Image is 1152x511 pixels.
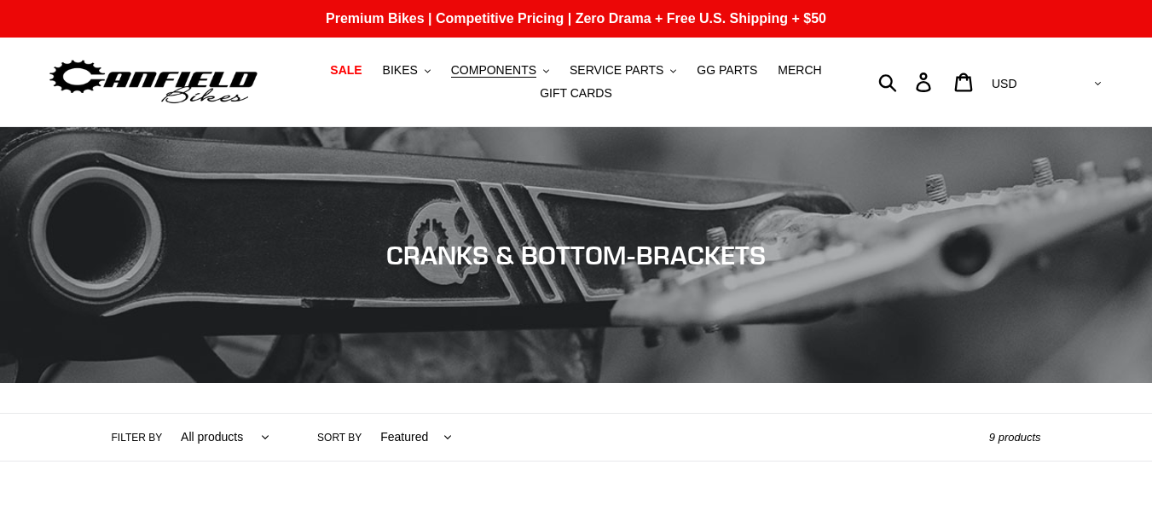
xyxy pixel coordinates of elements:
span: BIKES [383,63,418,78]
span: COMPONENTS [451,63,536,78]
label: Filter by [112,430,163,445]
span: GIFT CARDS [540,86,612,101]
a: SALE [321,59,370,82]
span: GG PARTS [697,63,757,78]
img: Canfield Bikes [47,55,260,109]
span: MERCH [778,63,821,78]
a: GG PARTS [688,59,766,82]
span: CRANKS & BOTTOM-BRACKETS [386,240,766,270]
a: GIFT CARDS [531,82,621,105]
button: SERVICE PARTS [561,59,685,82]
button: BIKES [374,59,439,82]
span: 9 products [989,431,1041,444]
label: Sort by [317,430,362,445]
button: COMPONENTS [443,59,558,82]
a: MERCH [769,59,830,82]
span: SERVICE PARTS [570,63,663,78]
span: SALE [330,63,362,78]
